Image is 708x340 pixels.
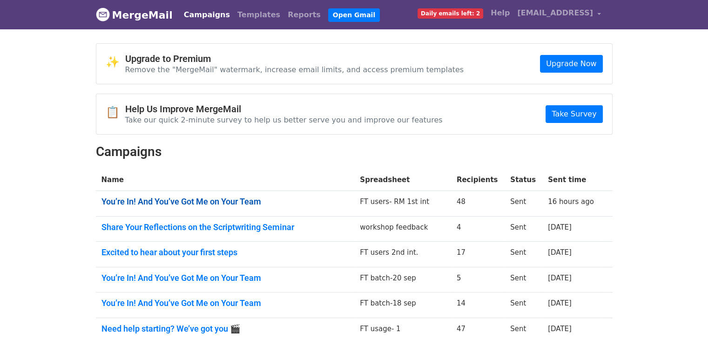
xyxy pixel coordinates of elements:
td: Sent [505,292,542,318]
a: Share Your Reflections on the Scriptwriting Seminar [101,222,349,232]
a: MergeMail [96,5,173,25]
td: 4 [451,216,505,242]
td: Sent [505,191,542,217]
a: [EMAIL_ADDRESS] [513,4,605,26]
span: Daily emails left: 2 [418,8,483,19]
td: FT users 2nd int. [354,242,451,267]
a: Excited to hear about your first steps [101,247,349,258]
a: You’re In! And You’ve Got Me on Your Team [101,197,349,207]
a: [DATE] [548,299,572,307]
h4: Help Us Improve MergeMail [125,103,443,115]
td: 14 [451,292,505,318]
th: Status [505,169,542,191]
p: Remove the "MergeMail" watermark, increase email limits, and access premium templates [125,65,464,75]
a: Campaigns [180,6,234,24]
a: Open Gmail [328,8,380,22]
span: ✨ [106,55,125,69]
td: FT users- RM 1st int [354,191,451,217]
td: workshop feedback [354,216,451,242]
p: Take our quick 2-minute survey to help us better serve you and improve our features [125,115,443,125]
span: [EMAIL_ADDRESS] [517,7,593,19]
a: Templates [234,6,284,24]
img: MergeMail logo [96,7,110,21]
h4: Upgrade to Premium [125,53,464,64]
td: 48 [451,191,505,217]
span: 📋 [106,106,125,119]
th: Name [96,169,355,191]
th: Spreadsheet [354,169,451,191]
td: 17 [451,242,505,267]
td: FT batch-20 sep [354,267,451,292]
a: You’re In! And You’ve Got Me on Your Team [101,273,349,283]
a: Take Survey [546,105,602,123]
td: Sent [505,216,542,242]
h2: Campaigns [96,144,613,160]
a: [DATE] [548,248,572,257]
a: Need help starting? We’ve got you 🎬 [101,324,349,334]
a: Daily emails left: 2 [414,4,487,22]
a: Help [487,4,513,22]
td: Sent [505,267,542,292]
a: Reports [284,6,324,24]
th: Recipients [451,169,505,191]
iframe: Chat Widget [661,295,708,340]
a: You’re In! And You’ve Got Me on Your Team [101,298,349,308]
td: 5 [451,267,505,292]
a: Upgrade Now [540,55,602,73]
a: [DATE] [548,325,572,333]
td: FT batch-18 sep [354,292,451,318]
a: 16 hours ago [548,197,594,206]
td: Sent [505,242,542,267]
a: [DATE] [548,223,572,231]
a: [DATE] [548,274,572,282]
th: Sent time [542,169,601,191]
